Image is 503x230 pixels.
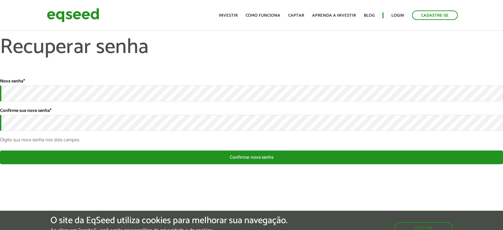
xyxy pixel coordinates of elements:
[23,78,25,85] span: Este campo é obrigatório.
[312,13,356,18] a: Aprenda a investir
[219,13,238,18] a: Investir
[50,107,51,115] span: Este campo é obrigatório.
[246,13,280,18] a: Como funciona
[364,13,375,18] a: Blog
[412,10,458,20] a: Cadastre-se
[288,13,304,18] a: Captar
[47,7,99,24] img: EqSeed
[391,13,404,18] a: Login
[50,216,288,226] h5: O site da EqSeed utiliza cookies para melhorar sua navegação.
